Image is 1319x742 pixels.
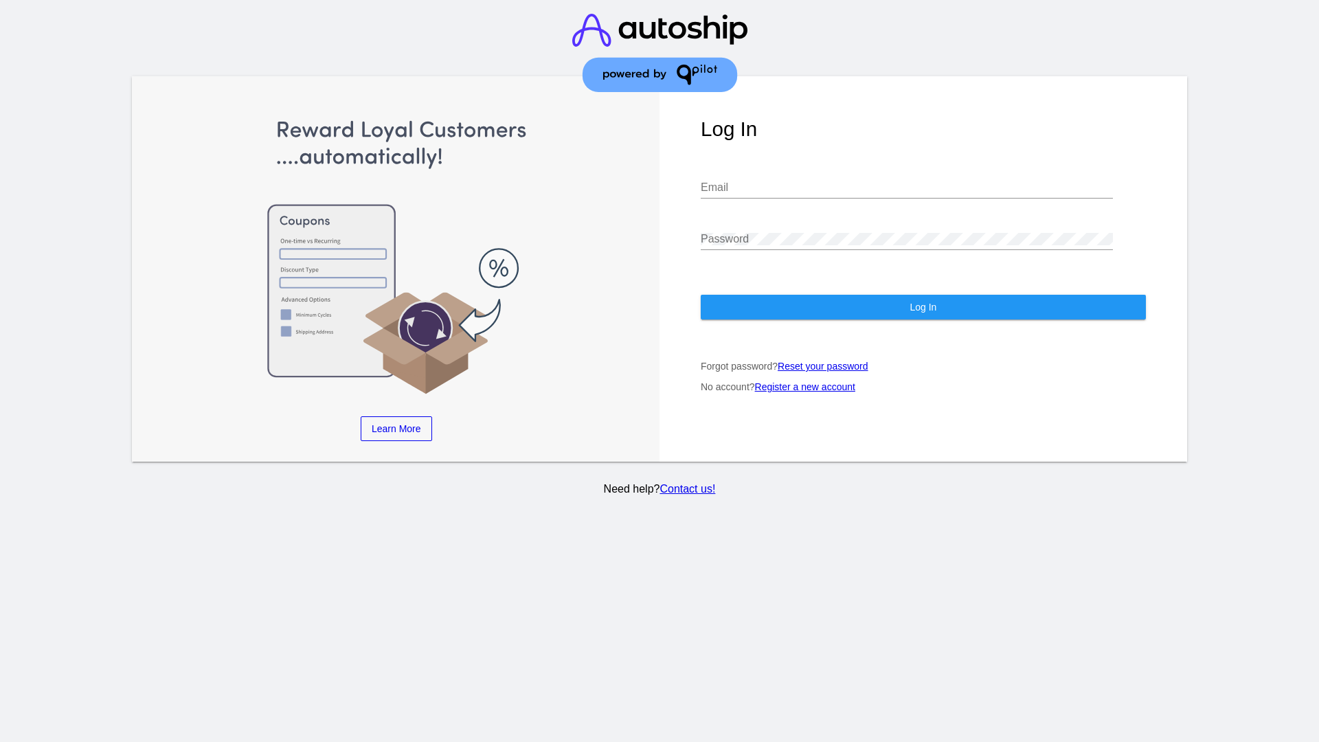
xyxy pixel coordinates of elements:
[659,483,715,495] a: Contact us!
[701,361,1146,372] p: Forgot password?
[701,381,1146,392] p: No account?
[130,483,1190,495] p: Need help?
[778,361,868,372] a: Reset your password
[755,381,855,392] a: Register a new account
[701,181,1113,194] input: Email
[174,117,619,396] img: Apply Coupons Automatically to Scheduled Orders with QPilot
[361,416,432,441] a: Learn More
[910,302,936,313] span: Log In
[701,295,1146,319] button: Log In
[372,423,421,434] span: Learn More
[701,117,1146,141] h1: Log In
